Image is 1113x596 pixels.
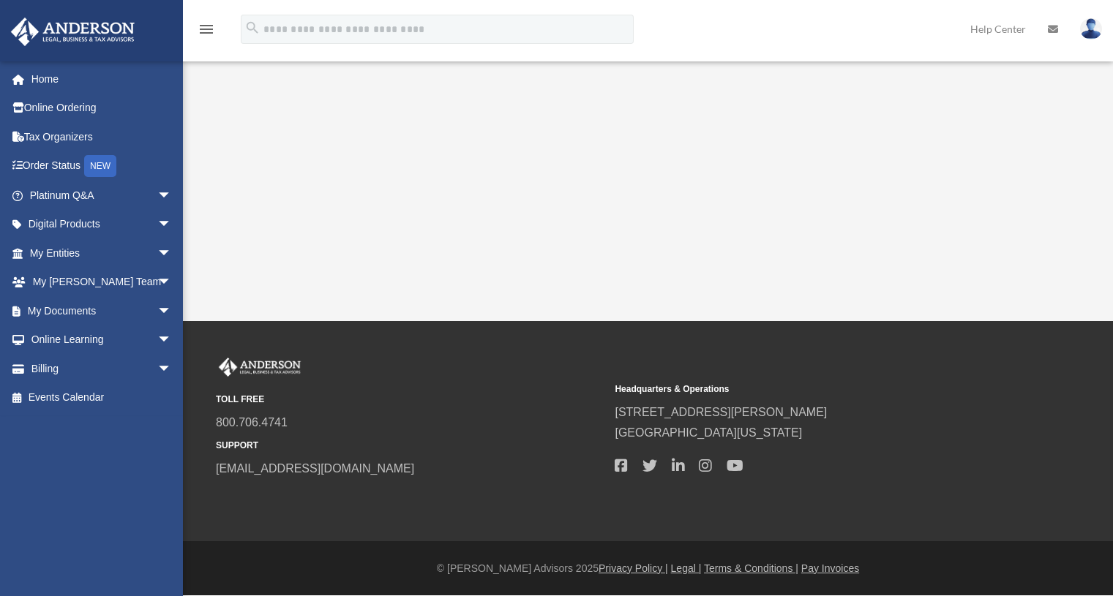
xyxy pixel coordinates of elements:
[10,383,194,412] a: Events Calendar
[599,562,668,574] a: Privacy Policy |
[10,354,194,383] a: Billingarrow_drop_down
[1080,18,1102,39] img: User Pic
[157,238,187,268] span: arrow_drop_down
[10,181,194,210] a: Platinum Q&Aarrow_drop_down
[157,296,187,326] span: arrow_drop_down
[157,354,187,384] span: arrow_drop_down
[157,181,187,211] span: arrow_drop_down
[10,296,194,325] a: My Documentsarrow_drop_down
[7,18,139,46] img: Anderson Advisors Platinum Portal
[216,462,414,475] a: [EMAIL_ADDRESS][DOMAIN_NAME]
[704,562,798,574] a: Terms & Conditions |
[10,64,194,94] a: Home
[216,438,604,453] small: SUPPORT
[157,325,187,355] span: arrow_drop_down
[10,325,194,355] a: Online Learningarrow_drop_down
[10,238,194,268] a: My Entitiesarrow_drop_down
[615,406,827,418] a: [STREET_ADDRESS][PERSON_NAME]
[183,559,1113,578] div: © [PERSON_NAME] Advisors 2025
[801,562,859,574] a: Pay Invoices
[10,151,194,181] a: Order StatusNEW
[216,392,604,407] small: TOLL FREE
[216,416,288,429] a: 800.706.4741
[10,210,194,239] a: Digital Productsarrow_drop_down
[10,94,194,123] a: Online Ordering
[84,155,116,177] div: NEW
[615,426,802,439] a: [GEOGRAPHIC_DATA][US_STATE]
[157,268,187,298] span: arrow_drop_down
[671,562,702,574] a: Legal |
[244,20,261,36] i: search
[198,20,215,38] i: menu
[216,358,304,377] img: Anderson Advisors Platinum Portal
[198,26,215,38] a: menu
[10,122,194,151] a: Tax Organizers
[615,382,1003,397] small: Headquarters & Operations
[157,210,187,240] span: arrow_drop_down
[10,268,194,297] a: My [PERSON_NAME] Teamarrow_drop_down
